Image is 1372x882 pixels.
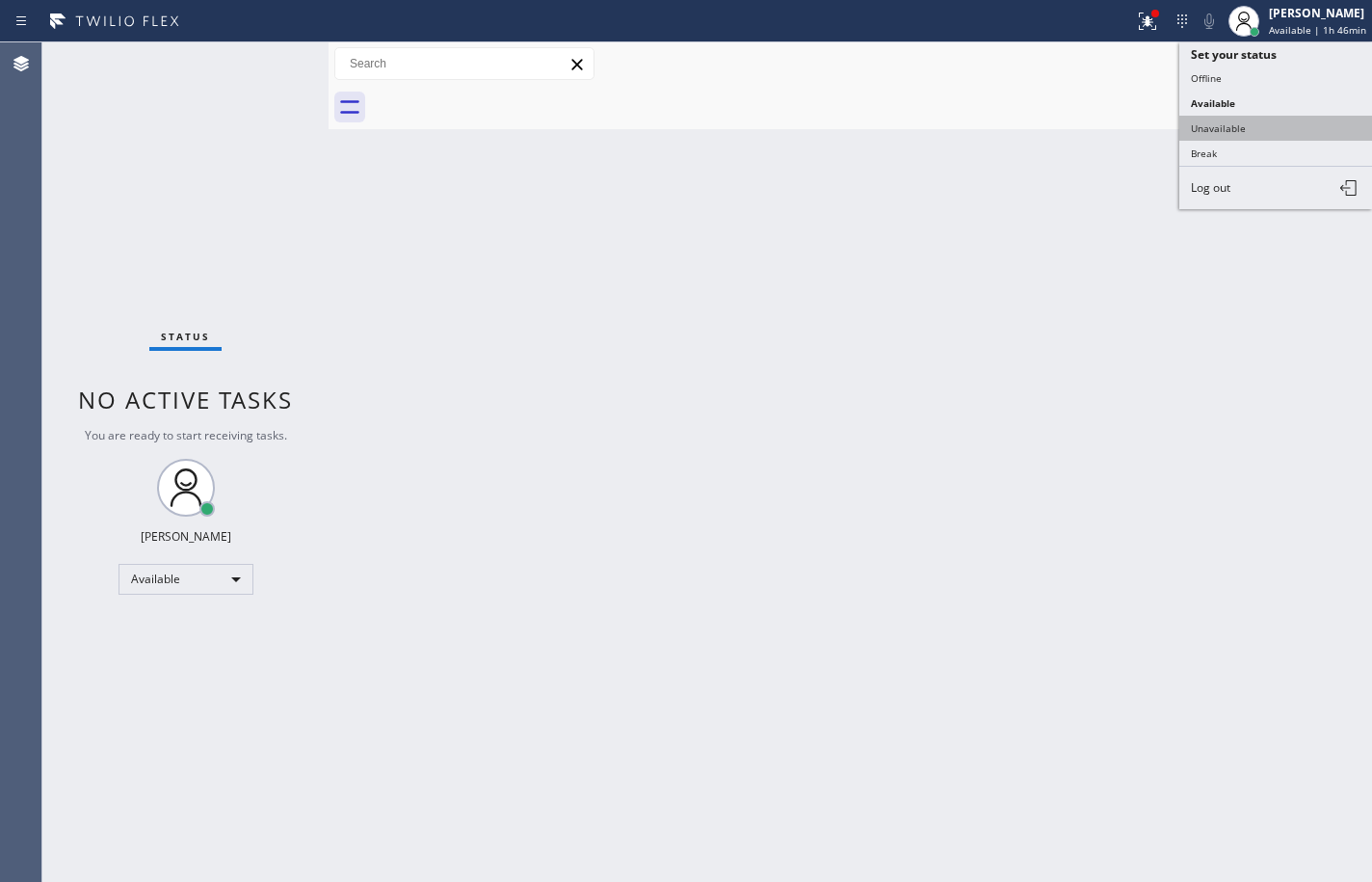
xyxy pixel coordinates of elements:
span: No active tasks [78,384,293,415]
div: [PERSON_NAME] [1269,5,1366,21]
span: You are ready to start receiving tasks. [85,427,287,443]
div: Available [119,564,253,595]
button: Mute [1196,8,1223,35]
span: Status [161,330,210,343]
div: [PERSON_NAME] [141,528,231,545]
span: Available | 1h 46min [1269,23,1366,37]
input: Search [335,48,594,79]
